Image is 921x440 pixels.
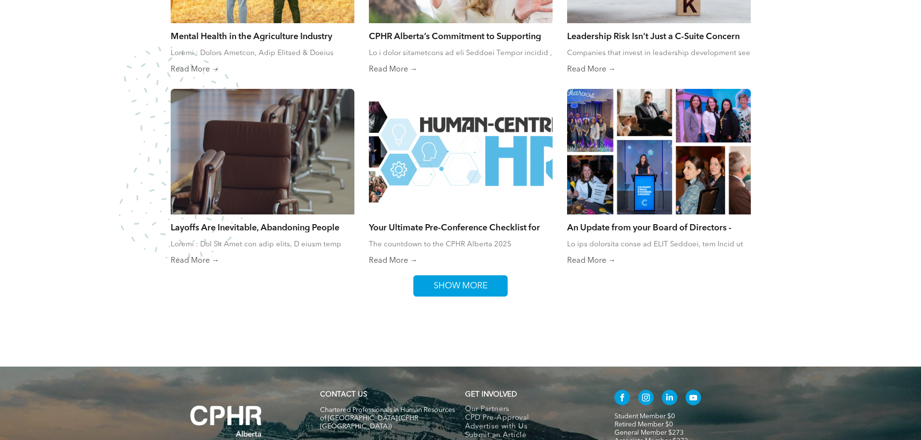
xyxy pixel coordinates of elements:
a: Read More → [369,65,553,74]
span: GET INVOLVED [465,391,517,398]
a: Layoffs Are Inevitable, Abandoning People Isn’t [171,222,354,232]
a: Read More → [369,256,553,266]
div: Loremi : Dolors Ametcon, Adip Elitsed & Doeius Temporin Utlabo etdolo ma aliquaenimad minimvenia ... [171,48,354,58]
a: Our Partners [465,405,594,414]
a: facebook [614,390,630,408]
a: CONTACT US [320,391,367,398]
a: Advertise with Us [465,423,594,431]
a: Leadership Risk Isn't Just a C-Suite Concern [567,30,751,41]
a: Read More → [171,256,354,266]
div: The countdown to the CPHR Alberta 2025 Conference has officially begun! [369,240,553,249]
a: Your Ultimate Pre-Conference Checklist for the CPHR Alberta 2025 Conference! [369,222,553,232]
span: Chartered Professionals in Human Resources of [GEOGRAPHIC_DATA] (CPHR [GEOGRAPHIC_DATA]) [320,407,455,430]
a: youtube [686,390,701,408]
a: General Member $273 [614,429,684,436]
a: Mental Health in the Agriculture Industry [171,30,354,41]
a: Submit an Article [465,431,594,440]
a: Read More → [567,256,751,266]
a: An Update from your Board of Directors - [DATE] [567,222,751,232]
a: linkedin [662,390,677,408]
div: Companies that invest in leadership development see real returns. According to Brandon Hall Group... [567,48,751,58]
div: Loremi : Dol Sit Amet con adip elits, D eiusm temp incid utlaboreetdol mag ali enimadmi veni quis... [171,240,354,249]
a: CPD Pre-Approval [465,414,594,423]
a: Read More → [567,65,751,74]
a: CPHR Alberta’s Commitment to Supporting Reservists [369,30,553,41]
div: Lo i dolor sitametcons ad eli Seddoei Tempor incidid , UTLA Etdolor magnaaliq en adminimv qui nos... [369,48,553,58]
a: instagram [638,390,654,408]
span: SHOW MORE [430,276,491,296]
a: Student Member $0 [614,413,675,420]
div: Lo ips dolorsita conse ad ELIT Seddoei, tem Incid ut Laboreetd magn aliquaeni ad minimve quisnost... [567,240,751,249]
a: Retired Member $0 [614,421,673,428]
a: Read More → [171,65,354,74]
